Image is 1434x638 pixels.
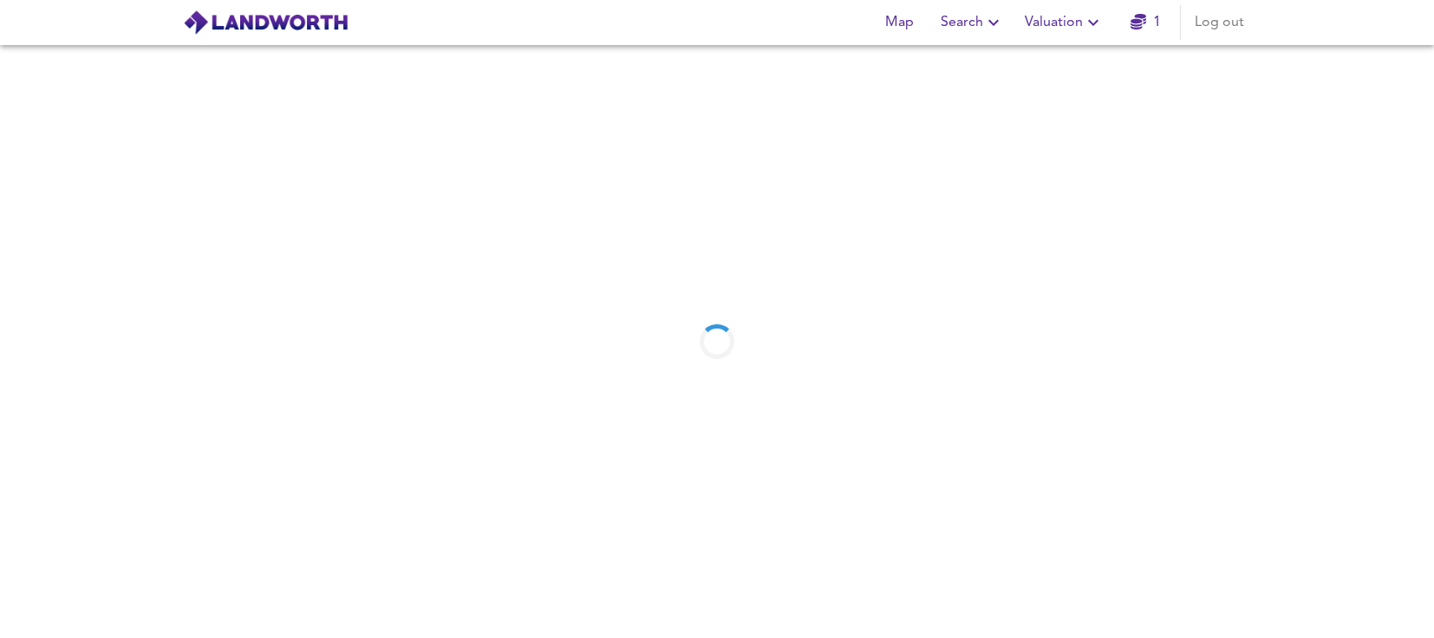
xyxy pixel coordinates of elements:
[1188,5,1251,40] button: Log out
[183,10,349,36] img: logo
[1025,10,1104,35] span: Valuation
[934,5,1011,40] button: Search
[1118,5,1173,40] button: 1
[1131,10,1161,35] a: 1
[871,5,927,40] button: Map
[1195,10,1244,35] span: Log out
[878,10,920,35] span: Map
[941,10,1004,35] span: Search
[1018,5,1111,40] button: Valuation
